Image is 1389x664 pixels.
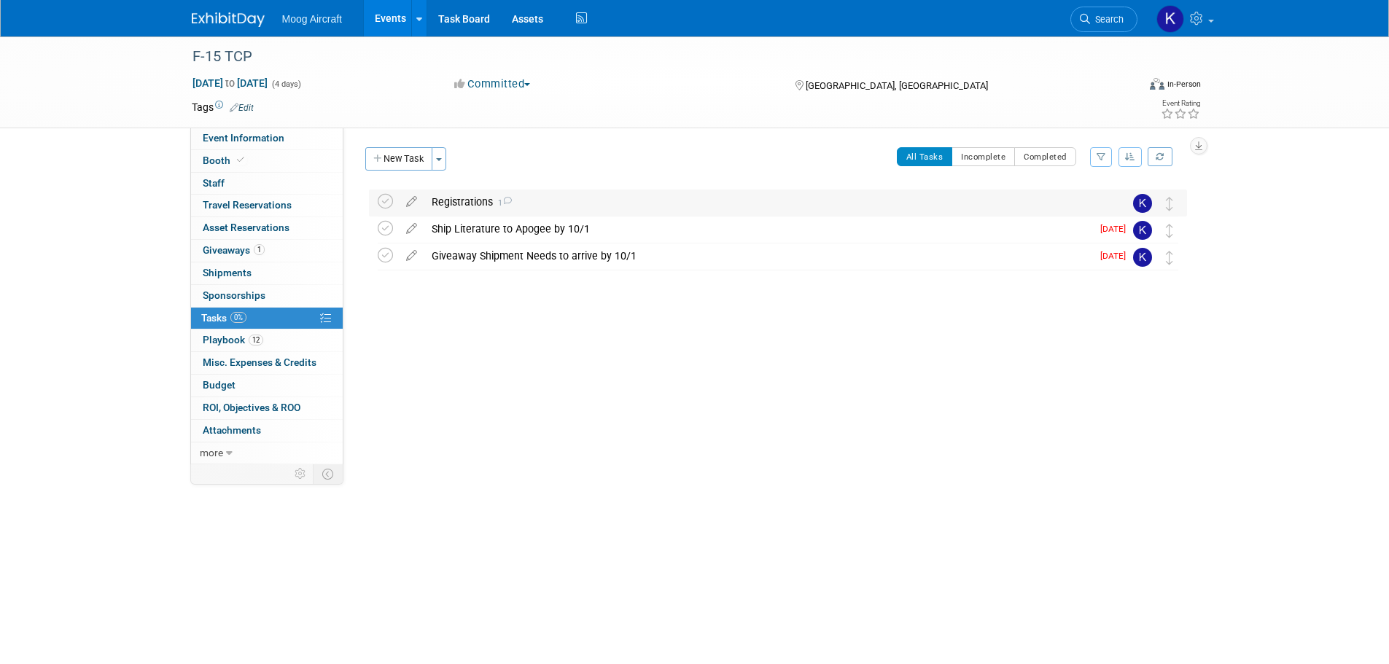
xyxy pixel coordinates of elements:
button: Completed [1014,147,1076,166]
a: ROI, Objectives & ROO [191,397,343,419]
span: Budget [203,379,236,391]
span: [GEOGRAPHIC_DATA], [GEOGRAPHIC_DATA] [806,80,988,91]
span: Booth [203,155,247,166]
a: Giveaways1 [191,240,343,262]
span: Misc. Expenses & Credits [203,356,316,368]
span: Attachments [203,424,261,436]
span: Giveaways [203,244,265,256]
a: Asset Reservations [191,217,343,239]
a: Attachments [191,420,343,442]
span: [DATE] [1100,251,1133,261]
a: edit [399,222,424,235]
a: Misc. Expenses & Credits [191,352,343,374]
span: 12 [249,335,263,345]
span: 1 [254,244,265,255]
span: ROI, Objectives & ROO [203,402,300,413]
div: Event Format [1051,76,1202,98]
span: 0% [230,312,246,323]
img: Kelsey Blackley [1156,5,1184,33]
img: Kelsey Blackley [1133,221,1152,240]
span: Tasks [201,312,246,324]
a: Travel Reservations [191,195,343,216]
div: Giveaway Shipment Needs to arrive by 10/1 [424,243,1092,268]
span: [DATE] [DATE] [192,77,268,90]
img: Kelsey Blackley [1133,194,1152,213]
img: Kelsey Blackley [1133,248,1152,267]
a: Shipments [191,262,343,284]
div: In-Person [1167,79,1201,90]
span: Playbook [203,334,263,345]
i: Move task [1166,251,1173,265]
td: Tags [192,100,254,114]
button: Committed [449,77,536,92]
span: Shipments [203,267,252,278]
a: Budget [191,375,343,397]
i: Move task [1166,197,1173,211]
span: Travel Reservations [203,199,292,211]
i: Booth reservation complete [237,156,244,164]
a: edit [399,195,424,208]
a: Refresh [1148,147,1172,166]
span: [DATE] [1100,224,1133,234]
button: All Tasks [897,147,953,166]
i: Move task [1166,224,1173,238]
a: Booth [191,150,343,172]
img: Format-Inperson.png [1150,78,1164,90]
td: Personalize Event Tab Strip [288,464,314,483]
span: Moog Aircraft [282,13,342,25]
a: Sponsorships [191,285,343,307]
span: 1 [493,198,512,208]
a: edit [399,249,424,262]
a: Tasks0% [191,308,343,329]
span: to [223,77,237,89]
span: Asset Reservations [203,222,289,233]
span: Sponsorships [203,289,265,301]
img: ExhibitDay [192,12,265,27]
div: Registrations [424,190,1104,214]
span: Event Information [203,132,284,144]
div: Ship Literature to Apogee by 10/1 [424,216,1092,241]
button: Incomplete [952,147,1015,166]
div: F-15 TCP [187,44,1116,70]
span: (4 days) [271,79,301,89]
span: more [200,447,223,458]
a: more [191,442,343,464]
a: Event Information [191,128,343,149]
a: Edit [230,103,254,113]
span: Staff [203,177,225,189]
button: New Task [365,147,432,171]
a: Staff [191,173,343,195]
td: Toggle Event Tabs [313,464,343,483]
div: Event Rating [1161,100,1200,107]
a: Playbook12 [191,329,343,351]
span: Search [1090,14,1124,25]
a: Search [1070,7,1137,32]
